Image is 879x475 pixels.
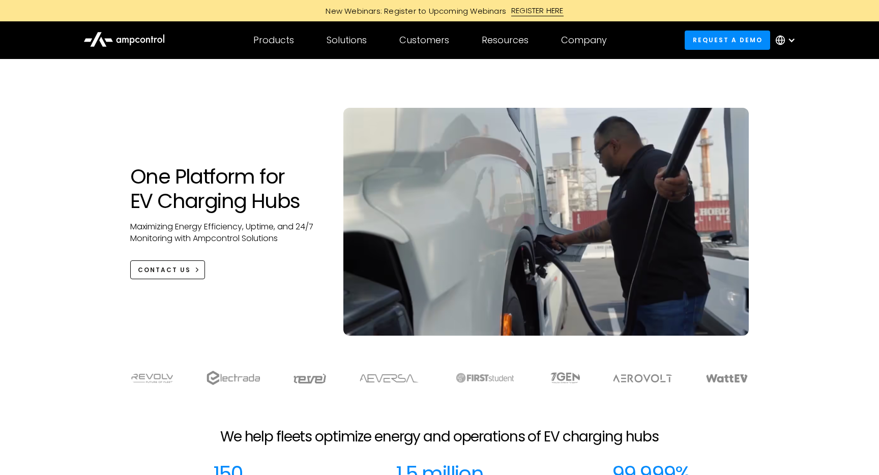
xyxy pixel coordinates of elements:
a: New Webinars: Register to Upcoming WebinarsREGISTER HERE [211,5,668,16]
div: Solutions [327,35,367,46]
div: New Webinars: Register to Upcoming Webinars [315,6,511,16]
div: Products [253,35,294,46]
div: REGISTER HERE [511,5,564,16]
div: Company [561,35,607,46]
img: Aerovolt Logo [612,374,673,382]
a: Request a demo [685,31,770,49]
div: Customers [399,35,449,46]
p: Maximizing Energy Efficiency, Uptime, and 24/7 Monitoring with Ampcontrol Solutions [130,221,323,244]
div: CONTACT US [138,265,191,275]
img: electrada logo [207,371,260,385]
h2: We help fleets optimize energy and operations of EV charging hubs [220,428,659,446]
div: Resources [482,35,529,46]
img: WattEV logo [706,374,748,382]
h1: One Platform for EV Charging Hubs [130,164,323,213]
a: CONTACT US [130,260,205,279]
